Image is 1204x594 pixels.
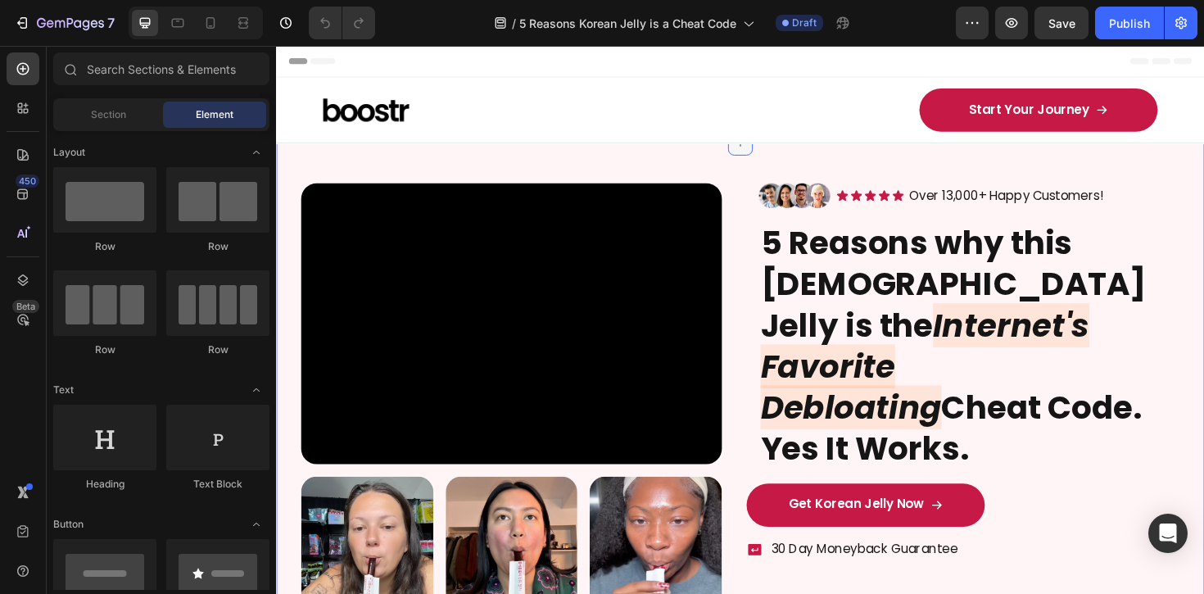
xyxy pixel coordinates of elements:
[166,239,269,254] div: Row
[12,300,39,313] div: Beta
[498,464,750,510] a: Get Korean Jelly Now
[53,517,84,532] span: Button
[91,107,126,122] span: Section
[166,342,269,357] div: Row
[513,185,921,320] strong: 5 Reasons why this [DEMOGRAPHIC_DATA] Jelly is the
[792,16,817,30] span: Draft
[1095,7,1164,39] button: Publish
[276,46,1204,594] iframe: Design area
[16,175,39,188] div: 450
[1034,7,1089,39] button: Save
[107,13,115,33] p: 7
[512,15,516,32] span: /
[513,273,861,407] strong: Internet's Favorite Debloating
[243,377,269,403] span: Toggle open
[519,15,736,32] span: 5 Reasons Korean Jelly is a Cheat Code
[309,7,375,39] div: Undo/Redo
[1148,514,1188,553] div: Open Intercom Messenger
[243,511,269,537] span: Toggle open
[542,478,686,495] p: Get Korean Jelly Now
[26,146,472,443] video: Video
[243,139,269,166] span: Toggle open
[734,60,862,77] p: Start Your Journey
[1109,15,1150,32] div: Publish
[53,342,156,357] div: Row
[1048,16,1075,30] span: Save
[53,477,156,492] div: Heading
[53,52,269,85] input: Search Sections & Elements
[670,151,876,168] p: Over 13,000+ Happy Customers!
[513,360,917,450] strong: Cheat Code. Yes It Works.
[53,383,74,397] span: Text
[681,45,934,91] a: Start Your Journey
[53,239,156,254] div: Row
[511,146,586,172] img: gempages_579911315808584692-8081a0b2-641a-4de0-bceb-f6a089b242c8.png
[7,7,122,39] button: 7
[53,145,85,160] span: Layout
[166,477,269,492] div: Text Block
[524,525,722,542] p: 30 Day Moneyback Guarantee
[196,107,233,122] span: Element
